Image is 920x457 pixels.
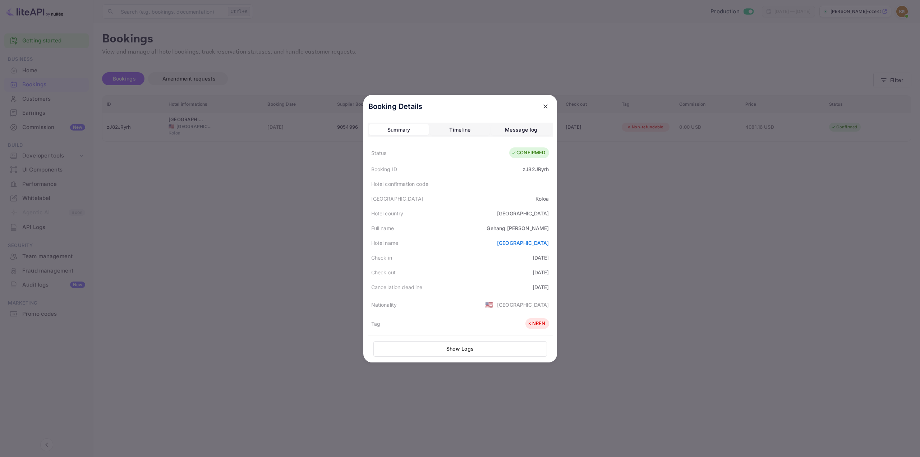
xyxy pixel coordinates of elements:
[533,254,549,261] div: [DATE]
[497,240,549,246] a: [GEOGRAPHIC_DATA]
[371,301,397,309] div: Nationality
[449,125,470,134] div: Timeline
[371,269,396,276] div: Check out
[371,165,397,173] div: Booking ID
[511,149,545,156] div: CONFIRMED
[387,125,410,134] div: Summary
[430,124,490,136] button: Timeline
[373,341,547,357] button: Show Logs
[523,165,549,173] div: zJ82JRyrh
[539,100,552,113] button: close
[371,224,394,232] div: Full name
[371,320,380,328] div: Tag
[497,210,549,217] div: [GEOGRAPHIC_DATA]
[505,125,537,134] div: Message log
[497,301,549,309] div: [GEOGRAPHIC_DATA]
[535,195,549,202] div: Koloa
[371,180,428,188] div: Hotel confirmation code
[533,269,549,276] div: [DATE]
[491,124,551,136] button: Message log
[368,101,423,112] p: Booking Details
[371,283,423,291] div: Cancellation deadline
[369,124,429,136] button: Summary
[527,320,546,327] div: NRFN
[371,254,392,261] div: Check in
[485,298,493,311] span: United States
[371,239,399,247] div: Hotel name
[371,210,404,217] div: Hotel country
[371,149,387,157] div: Status
[487,224,549,232] div: Gehang [PERSON_NAME]
[371,195,424,202] div: [GEOGRAPHIC_DATA]
[533,283,549,291] div: [DATE]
